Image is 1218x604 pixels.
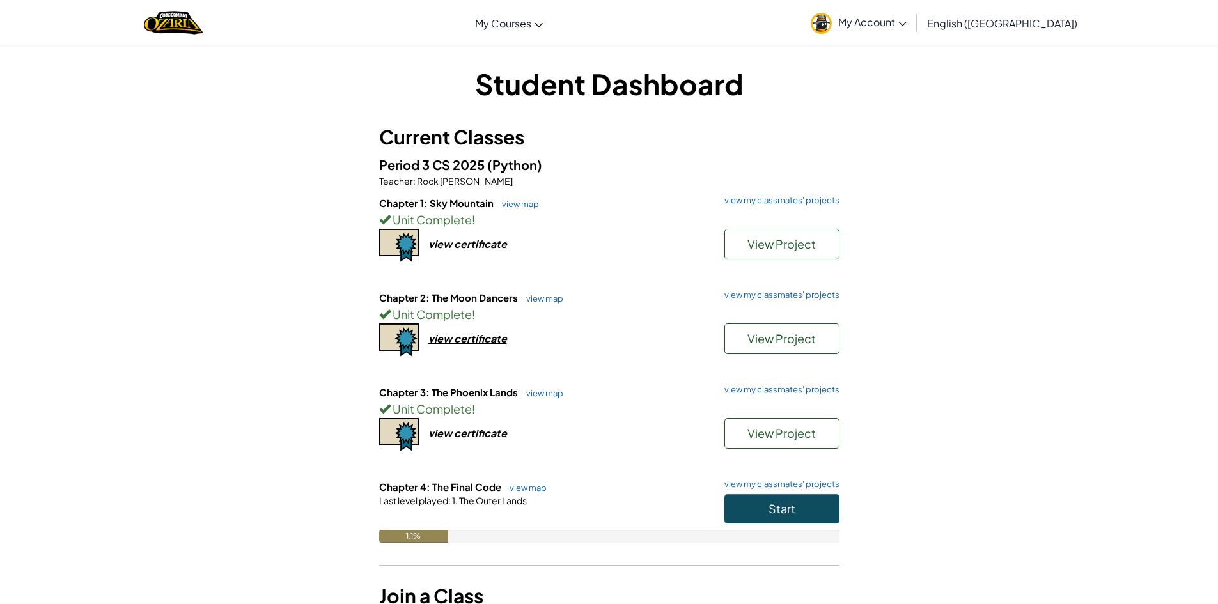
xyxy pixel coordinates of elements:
[451,495,458,506] span: 1.
[379,64,839,104] h1: Student Dashboard
[838,15,907,29] span: My Account
[496,199,539,209] a: view map
[413,175,416,187] span: :
[472,307,475,321] span: !
[469,6,549,40] a: My Courses
[379,229,419,262] img: certificate-icon.png
[391,307,472,321] span: Unit Complete
[144,10,203,36] img: Home
[718,291,839,299] a: view my classmates' projects
[391,401,472,416] span: Unit Complete
[811,13,832,34] img: avatar
[472,212,475,227] span: !
[379,175,413,187] span: Teacher
[379,530,448,543] div: 1.1%
[487,157,542,173] span: (Python)
[804,3,913,43] a: My Account
[475,17,531,30] span: My Courses
[379,157,487,173] span: Period 3 CS 2025
[520,293,563,304] a: view map
[747,331,816,346] span: View Project
[379,332,507,345] a: view certificate
[379,237,507,251] a: view certificate
[724,323,839,354] button: View Project
[724,418,839,449] button: View Project
[458,495,527,506] span: The Outer Lands
[472,401,475,416] span: !
[379,495,448,506] span: Last level played
[718,385,839,394] a: view my classmates' projects
[144,10,203,36] a: Ozaria by CodeCombat logo
[724,229,839,259] button: View Project
[718,196,839,205] a: view my classmates' projects
[379,323,419,357] img: certificate-icon.png
[724,494,839,523] button: Start
[379,418,419,451] img: certificate-icon.png
[520,388,563,398] a: view map
[379,197,496,209] span: Chapter 1: Sky Mountain
[747,426,816,440] span: View Project
[379,426,507,440] a: view certificate
[769,501,795,516] span: Start
[503,483,547,493] a: view map
[927,17,1077,30] span: English ([GEOGRAPHIC_DATA])
[747,236,816,251] span: View Project
[379,481,503,493] span: Chapter 4: The Final Code
[391,212,472,227] span: Unit Complete
[448,495,451,506] span: :
[428,426,507,440] div: view certificate
[379,386,520,398] span: Chapter 3: The Phoenix Lands
[379,123,839,151] h3: Current Classes
[379,291,520,304] span: Chapter 2: The Moon Dancers
[718,480,839,488] a: view my classmates' projects
[428,332,507,345] div: view certificate
[416,175,513,187] span: Rock [PERSON_NAME]
[921,6,1084,40] a: English ([GEOGRAPHIC_DATA])
[428,237,507,251] div: view certificate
